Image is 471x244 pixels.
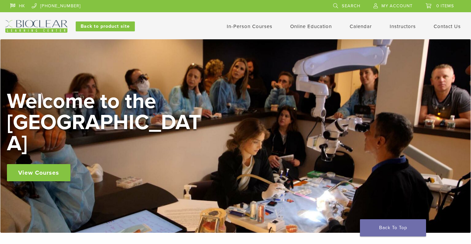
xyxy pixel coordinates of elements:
[290,23,332,29] a: Online Education
[381,3,412,9] span: My Account
[342,3,360,9] span: Search
[390,23,416,29] a: Instructors
[7,164,70,181] a: View Courses
[350,23,372,29] a: Calendar
[227,23,272,29] a: In-Person Courses
[7,91,205,154] h2: Welcome to the [GEOGRAPHIC_DATA]
[360,219,426,236] a: Back To Top
[76,21,135,31] a: Back to product site
[436,3,454,9] span: 0 items
[5,20,67,33] img: Bioclear
[434,23,461,29] a: Contact Us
